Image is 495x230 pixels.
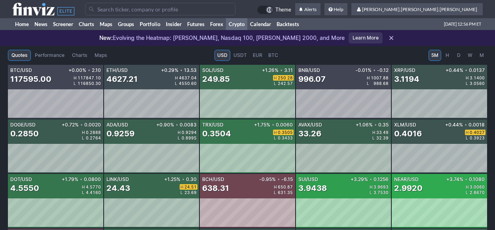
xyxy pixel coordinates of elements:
[374,185,389,189] span: 3.9693
[97,18,115,30] a: Maps
[226,18,247,30] a: Crypto
[86,190,101,194] span: 4.4160
[202,123,252,127] div: TRX/USD
[394,68,444,73] div: XRP/USD
[362,6,477,12] span: [PERSON_NAME].[PERSON_NAME].[PERSON_NAME]
[370,190,374,194] span: L
[278,130,293,134] span: 0.3505
[374,81,389,85] span: 988.68
[178,130,182,134] span: H
[370,177,372,182] span: •
[465,177,467,182] span: •
[274,81,278,85] span: L
[277,177,280,182] span: •
[10,74,51,85] div: 117595.00
[202,74,230,85] div: 249.85
[394,123,444,127] div: XLM/USD
[470,185,485,189] span: 3.0060
[349,177,389,182] div: +3.29% 0.1256
[10,177,60,182] div: DOT/USD
[453,50,464,61] a: D
[67,68,101,73] div: +0.00% 2.10
[159,68,197,73] div: +0.29% 13.53
[155,123,197,127] div: +0.90% 0.0083
[50,18,76,30] a: Screener
[465,50,476,61] a: W
[175,81,179,85] span: L
[298,74,326,85] div: 996.07
[182,130,197,134] span: 0.9294
[91,50,110,61] a: Maps
[280,68,283,73] span: •
[444,51,450,59] span: H
[179,81,197,85] span: 4550.60
[370,185,374,189] span: H
[296,119,391,173] a: AVAX/USD+1.06%•0.3533.26H33.49L32.39
[466,81,470,85] span: L
[394,183,423,194] div: 2.9920
[86,185,101,189] span: 4.5770
[278,76,293,80] span: 250.28
[354,68,389,73] div: -0.01% -0.12
[82,130,86,134] span: H
[470,81,485,85] span: 3.0560
[115,18,137,30] a: Groups
[298,68,354,73] div: BNB/USD
[179,76,197,80] span: 4637.04
[217,51,228,59] span: USD
[324,3,347,16] a: Help
[202,68,260,73] div: SOL/USD
[182,136,197,140] span: 0.8995
[274,18,302,30] a: Backtests
[376,130,389,134] span: 33.49
[431,51,438,59] span: 5M
[233,51,247,59] span: USDT
[354,123,389,127] div: +1.06% 0.35
[200,174,295,228] a: BCH/USD-0.95%•-6.15638.31H650.87L631.35
[10,128,39,139] div: 0.2850
[298,183,327,194] div: 3.9438
[104,174,199,228] a: LINK/USD+1.25%•0.3024.43H24.51L23.69
[31,50,68,61] a: Performance
[429,50,441,61] a: 5M
[95,51,107,59] span: Maps
[445,177,485,182] div: +3.74% 0.1080
[444,68,485,73] div: +0.44% 0.0137
[106,183,130,194] div: 24.43
[106,74,138,85] div: 4627.21
[367,76,371,80] span: H
[295,3,321,16] a: Alerts
[444,18,481,30] span: [DATE] 12:56 PM ET
[371,76,389,80] span: 1007.88
[72,51,87,59] span: Charts
[88,68,90,73] span: •
[10,68,67,73] div: BTC/USD
[351,3,483,16] a: [PERSON_NAME].[PERSON_NAME].[PERSON_NAME]
[8,50,31,61] a: Quotes
[214,50,230,61] a: USD
[99,34,345,42] p: Evolving the Heatmap: [PERSON_NAME], Nasdaq 100, [PERSON_NAME] 2000, and More
[470,190,485,194] span: 2.8670
[78,81,101,85] span: 116850.30
[180,68,182,73] span: •
[373,68,376,73] span: •
[296,65,391,119] a: BNB/USD-0.01%•-0.12996.07H1007.88L988.68
[80,123,83,127] span: •
[68,50,91,61] a: Charts
[274,136,278,140] span: L
[465,68,467,73] span: •
[372,130,376,134] span: H
[11,51,27,59] span: Quotes
[465,123,467,127] span: •
[207,18,226,30] a: Forex
[163,177,197,182] div: +1.25% 0.30
[467,51,473,59] span: W
[272,123,274,127] span: •
[35,51,64,59] span: Performance
[376,136,389,140] span: 32.39
[374,123,377,127] span: •
[268,51,278,59] span: BTC
[252,123,293,127] div: +1.75% 0.0060
[85,3,235,15] input: Search
[200,119,295,173] a: TRX/USD+1.75%•0.00600.3504H0.3505L0.3433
